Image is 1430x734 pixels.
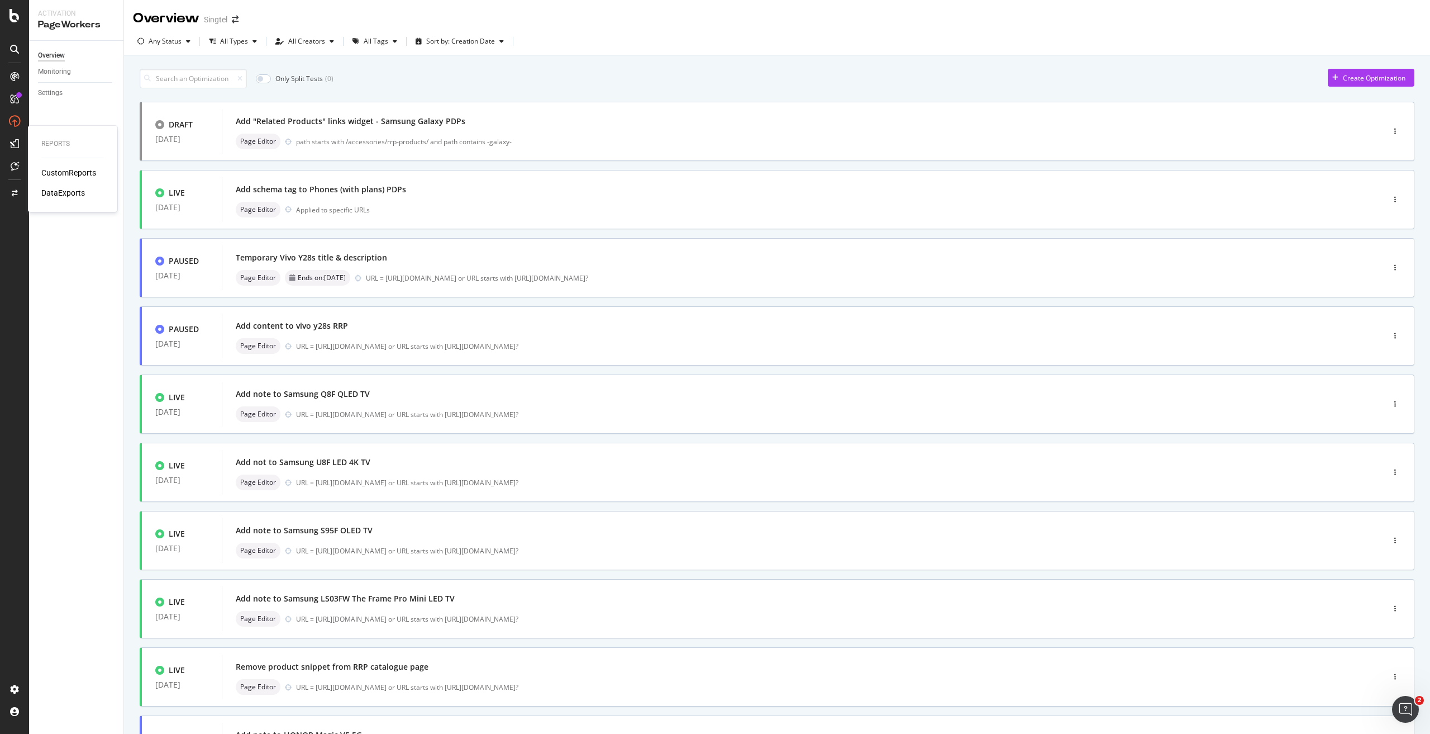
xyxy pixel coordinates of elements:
span: Page Editor [240,138,276,145]
a: Settings [38,87,116,99]
div: Add not to Samsung U8F LED 4K TV [236,457,370,468]
button: All Creators [271,32,339,50]
div: PAUSED [169,324,199,335]
a: Monitoring [38,66,116,78]
div: LIVE [169,187,185,198]
div: URL = [URL][DOMAIN_NAME] or URL starts with [URL][DOMAIN_NAME]? [296,546,1336,556]
div: Activation [38,9,115,18]
div: PAUSED [169,255,199,267]
div: neutral label [285,270,350,286]
div: Reports [41,139,104,149]
div: URL = [URL][DOMAIN_NAME] or URL starts with [URL][DOMAIN_NAME]? [296,478,1336,487]
div: URL = [URL][DOMAIN_NAME] or URL starts with [URL][DOMAIN_NAME]? [366,273,1336,283]
div: neutral label [236,475,280,490]
button: All Tags [348,32,402,50]
div: DRAFT [169,119,193,130]
span: Page Editor [240,411,276,418]
input: Search an Optimization [140,69,247,88]
div: All Tags [364,38,388,45]
div: LIVE [169,665,185,676]
button: All Types [204,32,261,50]
div: neutral label [236,611,280,627]
div: Applied to specific URLs [296,205,370,215]
span: Page Editor [240,274,276,281]
span: Page Editor [240,547,276,554]
div: Overview [133,9,199,28]
div: LIVE [169,528,185,539]
span: Page Editor [240,479,276,486]
div: Add note to Samsung Q8F QLED TV [236,389,370,400]
div: LIVE [169,392,185,403]
span: Page Editor [240,206,276,213]
div: Any Status [149,38,182,45]
span: Page Editor [240,343,276,349]
div: URL = [URL][DOMAIN_NAME] or URL starts with [URL][DOMAIN_NAME]? [296,410,1336,419]
div: neutral label [236,202,280,217]
a: CustomReports [41,167,96,178]
div: [DATE] [155,135,208,144]
div: [DATE] [155,476,208,485]
div: ( 0 ) [325,74,333,83]
button: Create Optimization [1328,69,1414,87]
div: Temporary Vivo Y28s title & description [236,252,387,263]
div: Singtel [204,14,227,25]
div: [DATE] [155,680,208,689]
div: All Creators [288,38,325,45]
div: neutral label [236,338,280,354]
div: neutral label [236,543,280,558]
div: Sort by: Creation Date [426,38,495,45]
div: [DATE] [155,612,208,621]
div: Add "Related Products" links widget - Samsung Galaxy PDPs [236,116,465,127]
div: Overview [38,50,65,61]
div: Settings [38,87,63,99]
div: Create Optimization [1343,73,1405,83]
span: 2 [1415,696,1424,705]
div: Only Split Tests [275,74,323,83]
div: neutral label [236,270,280,286]
a: DataExports [41,187,85,198]
div: URL = [URL][DOMAIN_NAME] or URL starts with [URL][DOMAIN_NAME]? [296,614,1336,624]
div: LIVE [169,460,185,471]
div: [DATE] [155,271,208,280]
div: All Types [220,38,248,45]
div: [DATE] [155,544,208,553]
span: Ends on: [DATE] [298,274,346,281]
div: neutral label [236,134,280,149]
div: Add note to Samsung S95F OLED TV [236,525,373,536]
div: neutral label [236,406,280,422]
div: [DATE] [155,203,208,212]
div: arrow-right-arrow-left [232,16,239,23]
button: Any Status [133,32,195,50]
div: neutral label [236,679,280,695]
button: Sort by: Creation Date [411,32,508,50]
div: Add note to Samsung LS03FW The Frame Pro Mini LED TV [236,593,455,604]
span: Page Editor [240,615,276,622]
div: URL = [URL][DOMAIN_NAME] or URL starts with [URL][DOMAIN_NAME]? [296,342,1336,351]
div: path starts with /accessories/rrp-products/ and path contains -galaxy- [296,137,1336,146]
div: [DATE] [155,408,208,416]
div: PageWorkers [38,18,115,31]
div: Monitoring [38,66,71,78]
a: Overview [38,50,116,61]
div: Add content to vivo y28s RRP [236,320,348,332]
div: URL = [URL][DOMAIN_NAME] or URL starts with [URL][DOMAIN_NAME]? [296,683,1336,692]
div: [DATE] [155,339,208,348]
div: LIVE [169,596,185,608]
div: Add schema tag to Phones (with plans) PDPs [236,184,406,195]
div: Remove product snippet from RRP catalogue page [236,661,428,673]
span: Page Editor [240,684,276,690]
iframe: Intercom live chat [1392,696,1419,723]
